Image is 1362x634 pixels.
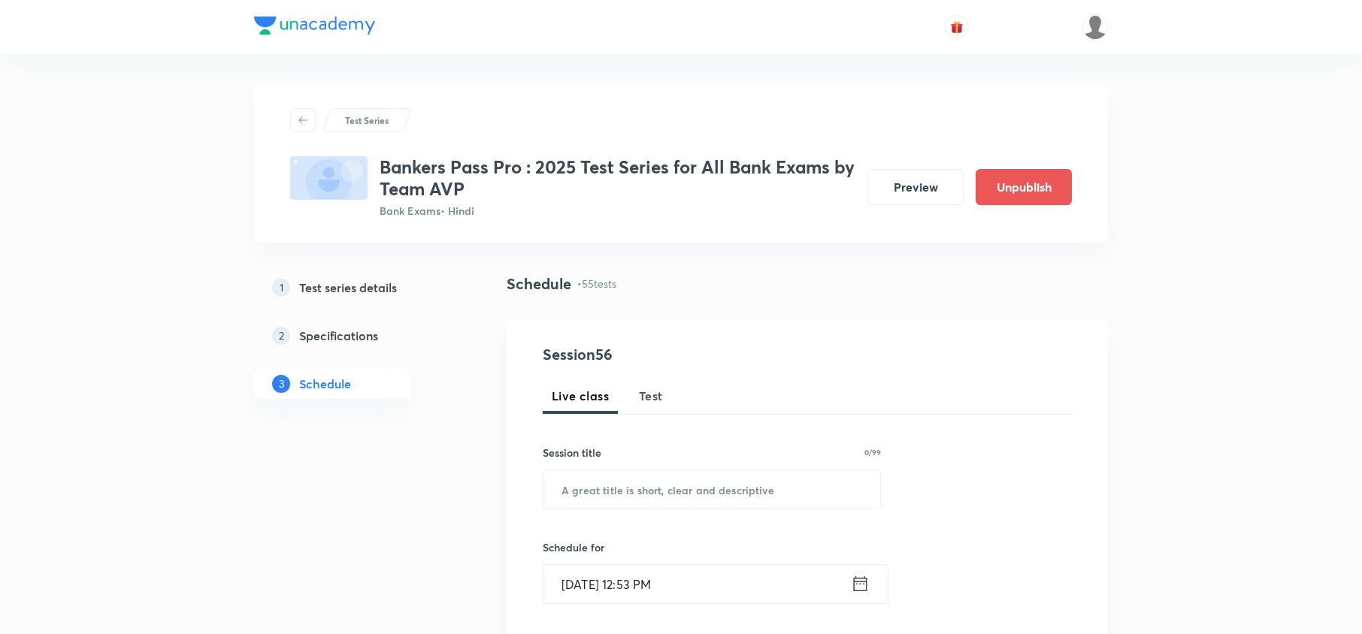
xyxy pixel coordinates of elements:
[950,20,964,34] img: avatar
[272,327,290,345] p: 2
[345,113,389,127] p: Test Series
[976,169,1072,205] button: Unpublish
[639,387,663,405] span: Test
[380,156,855,200] h3: Bankers Pass Pro : 2025 Test Series for All Bank Exams by Team AVP
[254,17,375,35] img: Company Logo
[272,375,290,393] p: 3
[543,445,601,460] h6: Session title
[577,276,616,291] p: • 55 tests
[290,156,368,200] img: fallback-thumbnail.png
[254,273,459,303] a: 1Test series details
[945,15,969,39] button: avatar
[299,279,397,297] h5: Test series details
[380,203,855,219] p: Bank Exams • Hindi
[867,169,964,205] button: Preview
[254,321,459,351] a: 2Specifications
[299,375,351,393] h5: Schedule
[552,387,609,405] span: Live class
[272,279,290,297] p: 1
[543,539,881,555] h6: Schedule for
[299,327,378,345] h5: Specifications
[864,448,881,456] p: 0/99
[543,470,880,509] input: A great title is short, clear and descriptive
[1082,14,1108,40] img: Kriti
[543,343,817,366] h4: Session 56
[254,17,375,38] a: Company Logo
[507,273,571,295] h4: Schedule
